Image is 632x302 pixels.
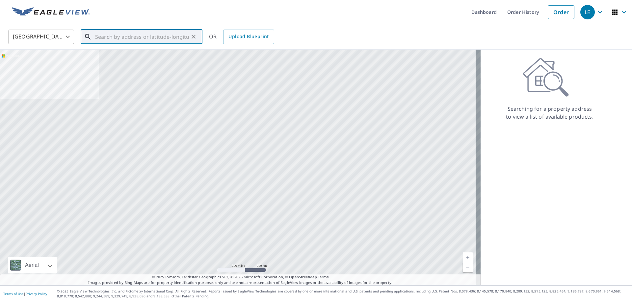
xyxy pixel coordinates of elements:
[12,7,90,17] img: EV Logo
[463,252,473,262] a: Current Level 5, Zoom In
[26,291,47,296] a: Privacy Policy
[223,30,274,44] a: Upload Blueprint
[548,5,574,19] a: Order
[228,33,269,41] span: Upload Blueprint
[8,28,74,46] div: [GEOGRAPHIC_DATA]
[57,289,629,299] p: © 2025 Eagle View Technologies, Inc. and Pictometry International Corp. All Rights Reserved. Repo...
[95,28,189,46] input: Search by address or latitude-longitude
[289,274,317,279] a: OpenStreetMap
[463,262,473,272] a: Current Level 5, Zoom Out
[580,5,595,19] div: LE
[3,292,47,296] p: |
[209,30,274,44] div: OR
[3,291,24,296] a: Terms of Use
[152,274,329,280] span: © 2025 TomTom, Earthstar Geographics SIO, © 2025 Microsoft Corporation, ©
[8,257,57,273] div: Aerial
[506,105,594,121] p: Searching for a property address to view a list of available products.
[23,257,41,273] div: Aerial
[189,32,198,41] button: Clear
[318,274,329,279] a: Terms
